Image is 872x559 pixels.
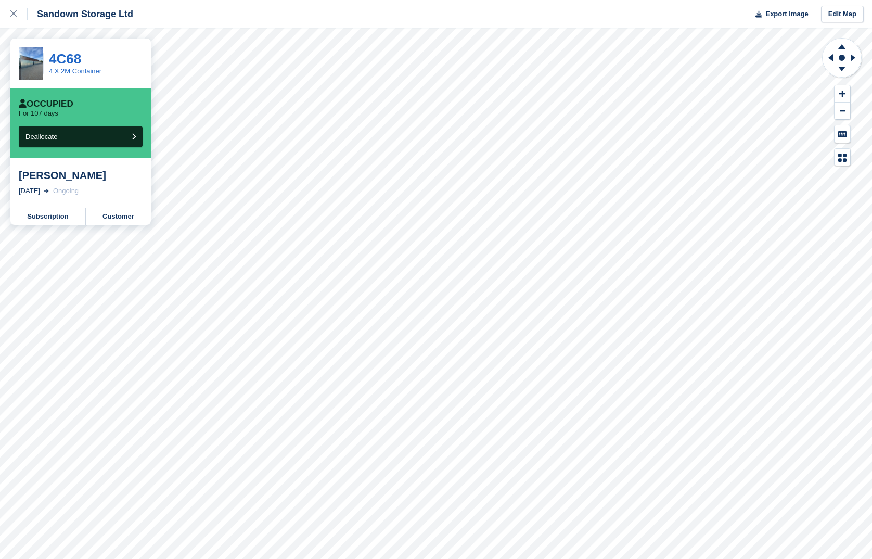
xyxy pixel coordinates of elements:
a: Edit Map [821,6,864,23]
button: Map Legend [835,149,850,166]
button: Deallocate [19,126,143,147]
img: container.png [19,47,43,79]
div: Sandown Storage Ltd [28,8,133,20]
a: Subscription [10,208,86,225]
div: [PERSON_NAME] [19,169,143,182]
a: 4 X 2M Container [49,67,101,75]
a: Customer [86,208,151,225]
span: Export Image [765,9,808,19]
div: Ongoing [53,186,79,196]
div: Occupied [19,99,73,109]
span: Deallocate [25,133,57,141]
button: Zoom In [835,85,850,103]
button: Export Image [749,6,809,23]
div: [DATE] [19,186,40,196]
img: arrow-right-light-icn-cde0832a797a2874e46488d9cf13f60e5c3a73dbe684e267c42b8395dfbc2abf.svg [44,189,49,193]
a: 4C68 [49,51,81,67]
button: Zoom Out [835,103,850,120]
button: Keyboard Shortcuts [835,125,850,143]
p: For 107 days [19,109,58,118]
